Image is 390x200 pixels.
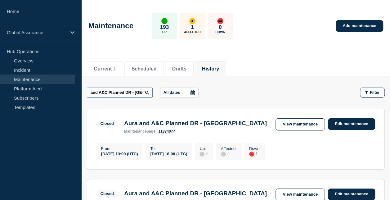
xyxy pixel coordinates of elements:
[150,146,187,151] p: To :
[124,120,267,127] h3: Aura and A&C Planned DR - [GEOGRAPHIC_DATA]
[221,151,237,157] div: 0
[124,129,155,134] p: page
[328,189,375,200] a: Edit maintenance
[87,88,153,98] input: Search maintenances
[161,18,168,24] div: up
[160,88,199,98] button: All dates
[328,118,375,130] a: Edit maintenance
[150,151,187,156] div: [DATE] 18:00 (UTC)
[101,191,114,196] div: Closed
[124,190,267,197] h3: Aura and A&C Planned DR - [GEOGRAPHIC_DATA]
[249,152,254,157] div: down
[199,152,204,157] div: disabled
[7,30,66,35] p: Global Assurance
[164,90,180,95] p: All dates
[101,121,114,126] div: Closed
[249,151,261,157] div: 1
[199,151,208,157] div: 0
[202,66,219,72] button: History
[336,20,383,32] a: Add maintenance
[162,30,167,34] p: Up
[370,90,380,95] span: Filter
[360,88,385,98] button: Filter
[191,24,194,30] p: 1
[221,152,226,157] div: disabled
[249,146,261,151] p: Down :
[217,18,223,24] div: down
[276,118,325,130] a: View maintenance
[160,24,169,30] p: 193
[184,30,200,34] p: Affected
[172,66,186,72] button: Drafts
[221,146,237,151] p: Affected :
[199,146,208,151] p: Up :
[189,18,195,24] div: affected
[159,129,175,134] a: 118740
[132,66,157,72] button: Scheduled
[88,21,133,30] h1: Maintenance
[219,24,222,30] p: 0
[101,151,138,156] div: [DATE] 13:00 (UTC)
[113,66,116,71] span: 1
[101,146,138,151] p: From :
[94,66,116,72] button: Current 1
[215,30,225,34] p: Down
[124,129,147,134] span: maintenance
